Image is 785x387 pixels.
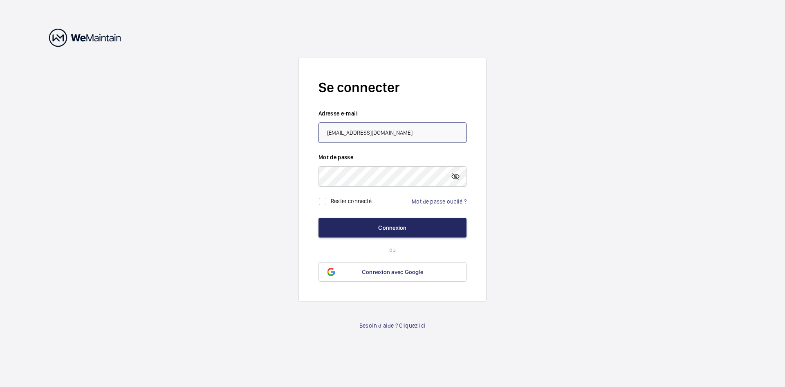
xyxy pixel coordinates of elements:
a: Mot de passe oublié ? [412,198,467,205]
p: ou [318,246,467,254]
label: Rester connecté [331,197,372,204]
label: Mot de passe [318,153,467,161]
a: Besoin d'aide ? Cliquez ici [359,321,426,330]
span: Connexion avec Google [362,269,423,275]
label: Adresse e-mail [318,109,467,118]
button: Connexion [318,218,467,238]
input: Votre adresse e-mail [318,122,467,143]
h2: Se connecter [318,78,467,97]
